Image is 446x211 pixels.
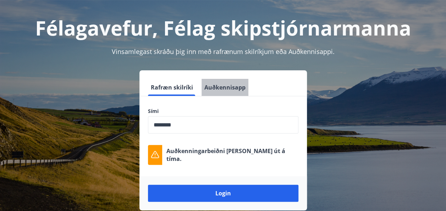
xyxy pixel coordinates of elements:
button: Rafræn skilríki [148,79,196,96]
button: Auðkennisapp [202,79,248,96]
span: Vinsamlegast skráðu þig inn með rafrænum skilríkjum eða Auðkennisappi. [112,47,335,56]
h1: Félagavefur, Félag skipstjórnarmanna [9,14,437,41]
p: Auðkenningarbeiðni [PERSON_NAME] út á tíma. [166,147,298,163]
button: Login [148,185,298,202]
label: Sími [148,108,298,115]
